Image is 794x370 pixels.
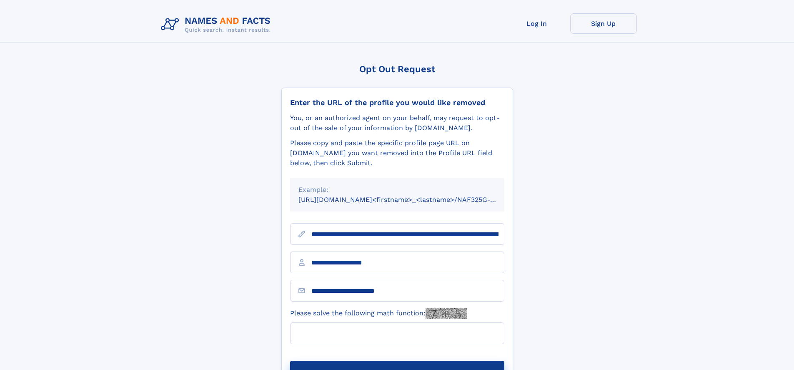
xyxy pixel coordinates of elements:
div: Example: [298,185,496,195]
img: Logo Names and Facts [158,13,278,36]
div: Opt Out Request [281,64,513,74]
div: You, or an authorized agent on your behalf, may request to opt-out of the sale of your informatio... [290,113,504,133]
div: Enter the URL of the profile you would like removed [290,98,504,107]
a: Sign Up [570,13,637,34]
label: Please solve the following math function: [290,308,467,319]
div: Please copy and paste the specific profile page URL on [DOMAIN_NAME] you want removed into the Pr... [290,138,504,168]
a: Log In [503,13,570,34]
small: [URL][DOMAIN_NAME]<firstname>_<lastname>/NAF325G-xxxxxxxx [298,196,520,204]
